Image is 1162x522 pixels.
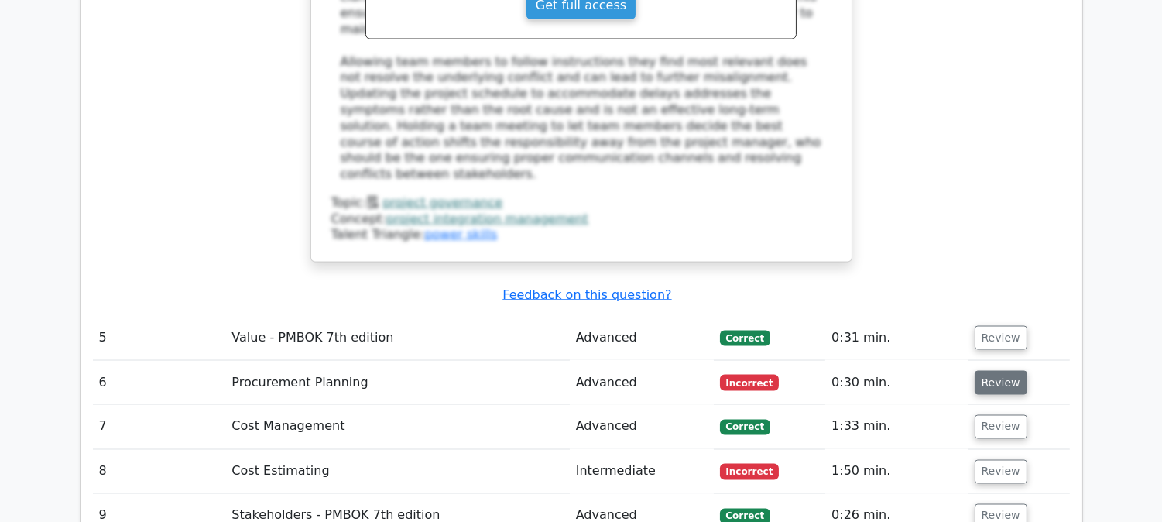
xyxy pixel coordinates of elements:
[225,316,569,360] td: Value - PMBOK 7th edition
[93,316,226,360] td: 5
[975,415,1027,439] button: Review
[225,405,569,449] td: Cost Management
[386,211,588,226] a: project integration management
[225,361,569,405] td: Procurement Planning
[975,326,1027,350] button: Review
[502,287,671,302] a: Feedback on this question?
[570,450,714,494] td: Intermediate
[570,316,714,360] td: Advanced
[93,450,226,494] td: 8
[424,227,497,242] a: power skills
[331,195,831,211] div: Topic:
[825,316,968,360] td: 0:31 min.
[570,361,714,405] td: Advanced
[331,211,831,228] div: Concept:
[825,450,968,494] td: 1:50 min.
[825,405,968,449] td: 1:33 min.
[93,405,226,449] td: 7
[382,195,502,210] a: project governance
[720,375,780,390] span: Incorrect
[825,361,968,405] td: 0:30 min.
[225,450,569,494] td: Cost Estimating
[975,460,1027,484] button: Review
[975,371,1027,395] button: Review
[331,195,831,243] div: Talent Triangle:
[93,361,226,405] td: 6
[720,420,770,435] span: Correct
[570,405,714,449] td: Advanced
[720,464,780,479] span: Incorrect
[720,331,770,346] span: Correct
